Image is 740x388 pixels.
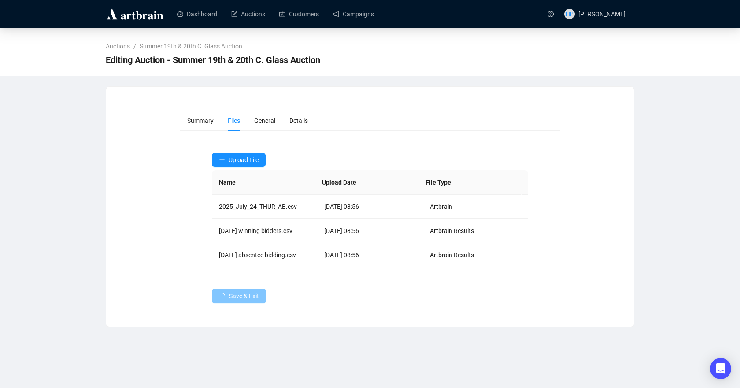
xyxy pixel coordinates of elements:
a: Auctions [104,41,132,51]
a: Dashboard [177,3,217,26]
a: Customers [279,3,319,26]
span: General [254,117,275,124]
td: [DATE] 08:56 [317,243,423,267]
th: Name [212,170,315,195]
span: Artbrain Results [430,227,474,234]
span: loading [218,292,226,299]
img: logo [106,7,165,21]
span: [PERSON_NAME] [578,11,625,18]
div: Open Intercom Messenger [710,358,731,379]
a: Summer 19th & 20th C. Glass Auction [138,41,244,51]
span: Summary [187,117,214,124]
button: Upload File [212,153,266,167]
td: [DATE] absentee bidding.csv [212,243,318,267]
span: Artbrain Results [430,251,474,259]
span: Details [289,117,308,124]
td: [DATE] 08:56 [317,219,423,243]
span: Upload File [229,156,259,163]
td: 2025_July_24_THUR_AB.csv [212,195,318,219]
th: Upload Date [315,170,418,195]
td: [DATE] winning bidders.csv [212,219,318,243]
a: Campaigns [333,3,374,26]
td: [DATE] 08:56 [317,195,423,219]
span: plus [219,157,225,163]
span: Files [228,117,240,124]
span: Save & Exit [229,291,259,301]
span: Editing Auction - Summer 19th & 20th C. Glass Auction [106,53,320,67]
span: HP [566,10,573,18]
button: Save & Exit [212,289,266,303]
span: Artbrain [430,203,452,210]
li: / [133,41,136,51]
a: Auctions [231,3,265,26]
th: File Type [418,170,522,195]
span: question-circle [548,11,554,17]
